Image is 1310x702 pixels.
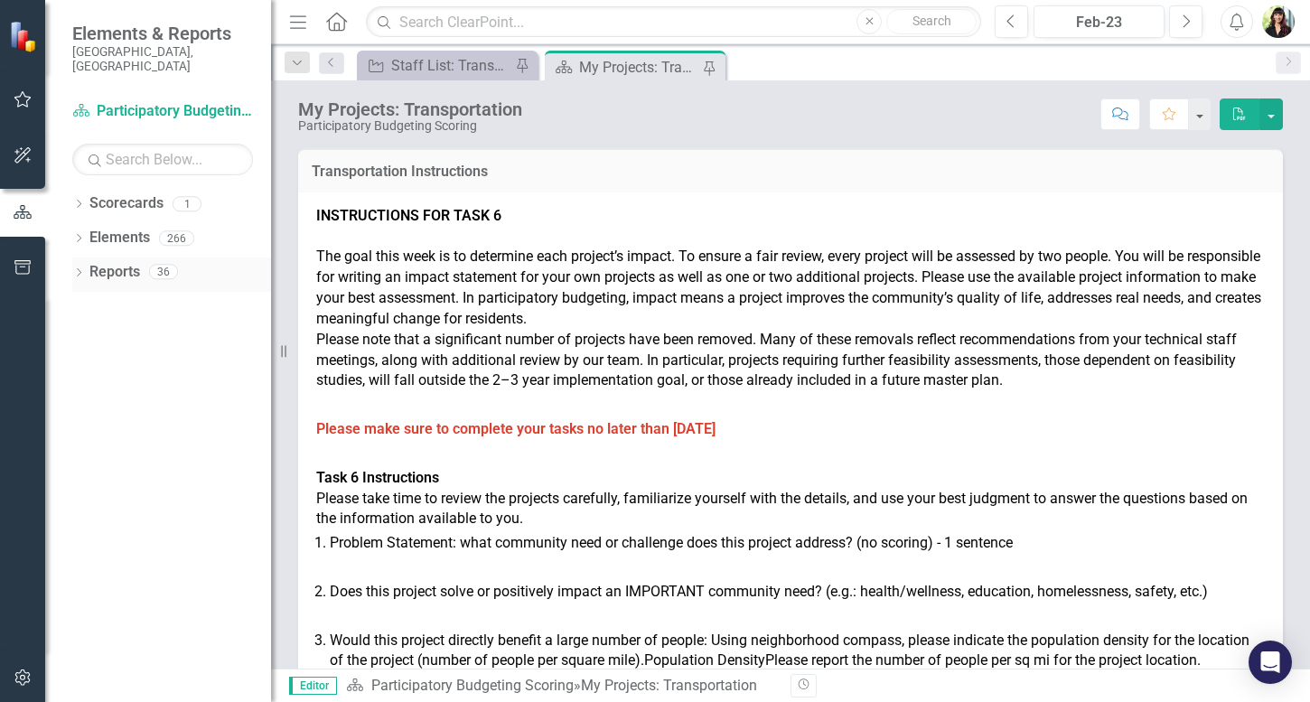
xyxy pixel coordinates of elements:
div: 266 [159,230,194,246]
strong: Please make sure to complete your tasks no later than [DATE] [316,420,716,437]
button: Feb-23 [1034,5,1165,38]
a: Participatory Budgeting Scoring [371,677,574,694]
a: Participatory Budgeting Scoring [72,101,253,122]
div: Feb-23 [1040,12,1158,33]
div: 36 [149,265,178,280]
input: Search Below... [72,144,253,175]
div: Staff List: Transportation [391,54,510,77]
div: My Projects: Transportation [298,99,522,119]
span: Does this project solve or positively impact an IMPORTANT community need? (e.g.: health/wellness,... [330,583,1208,600]
span: Please take time to review the projects carefully, familiarize yourself with the details, and use... [316,490,1248,528]
div: Participatory Budgeting Scoring [298,119,522,133]
input: Search ClearPoint... [366,6,981,38]
a: Scorecards [89,193,164,214]
div: » [346,676,777,697]
span: INSTRUCTIONS FOR TASK 6 [316,207,501,224]
small: [GEOGRAPHIC_DATA], [GEOGRAPHIC_DATA] [72,44,253,74]
h3: Transportation Instructions [312,164,1269,180]
div: Open Intercom Messenger [1249,641,1292,684]
span: Would this project directly benefit a large number of people: Using neighborhood compass, please ... [330,632,1249,669]
div: My Projects: Transportation [581,677,757,694]
span: Problem Statement: what community need or challenge does this project address? (no scoring) - 1 s... [330,534,1013,551]
a: Population Density [644,651,765,669]
a: Staff List: Transportation [361,54,510,77]
div: My Projects: Transportation [579,56,698,79]
span: Editor [289,677,337,695]
div: 1 [173,196,201,211]
a: Reports [89,262,140,283]
img: Amanda Connell [1262,5,1295,38]
span: Task 6 Instructions [316,469,439,486]
span: Please note that a significant number of projects have been removed. Many of these removals refle... [316,331,1237,389]
a: Elements [89,228,150,248]
span: Search [912,14,951,28]
span: Elements & Reports [72,23,253,44]
span: The goal this week is to determine each project’s impact. To ensure a fair review, every project ... [316,248,1261,327]
img: ClearPoint Strategy [9,21,41,52]
button: Search [886,9,977,34]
